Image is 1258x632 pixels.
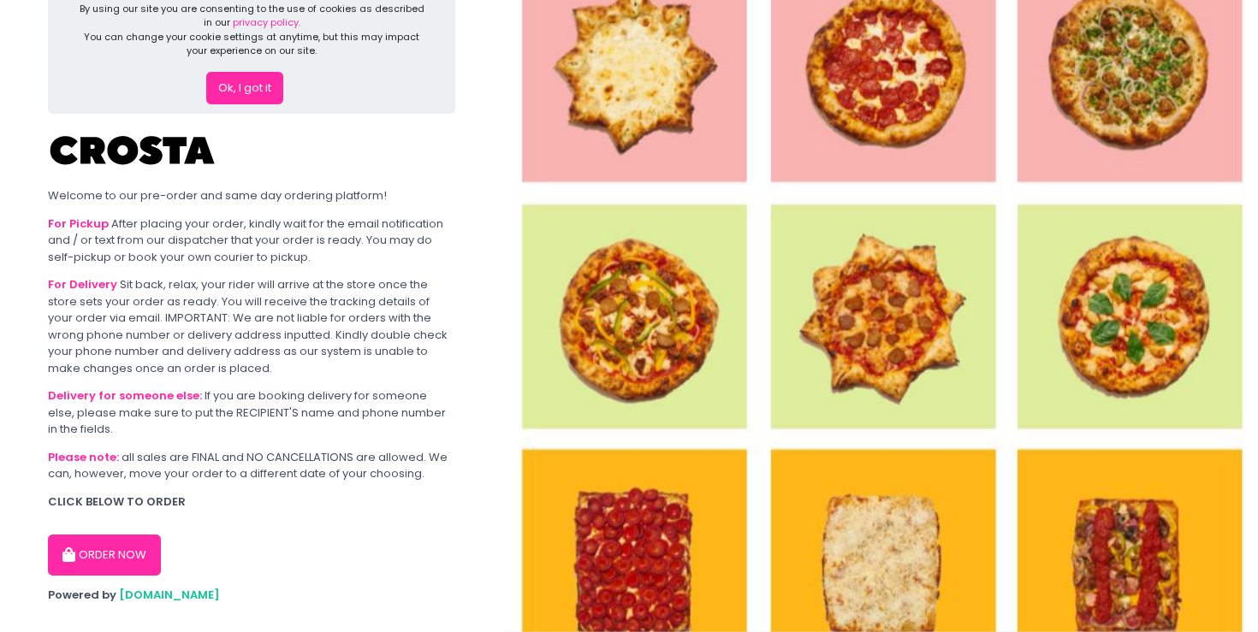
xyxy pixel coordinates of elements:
div: After placing your order, kindly wait for the email notification and / or text from our dispatche... [48,216,455,266]
b: Please note: [48,449,119,465]
div: all sales are FINAL and NO CANCELLATIONS are allowed. We can, however, move your order to a diffe... [48,449,455,482]
a: privacy policy. [233,15,300,29]
button: Ok, I got it [206,72,283,104]
b: For Delivery [48,276,117,292]
div: Welcome to our pre-order and same day ordering platform! [48,187,455,204]
div: CLICK BELOW TO ORDER [48,493,455,511]
b: Delivery for someone else: [48,387,202,404]
div: Powered by [48,587,455,604]
a: [DOMAIN_NAME] [119,587,220,603]
div: If you are booking delivery for someone else, please make sure to put the RECIPIENT'S name and ph... [48,387,455,438]
button: ORDER NOW [48,535,161,576]
b: For Pickup [48,216,109,232]
div: Sit back, relax, your rider will arrive at the store once the store sets your order as ready. You... [48,276,455,376]
img: Crosta Pizzeria [48,125,219,176]
div: By using our site you are consenting to the use of cookies as described in our You can change you... [77,2,427,58]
